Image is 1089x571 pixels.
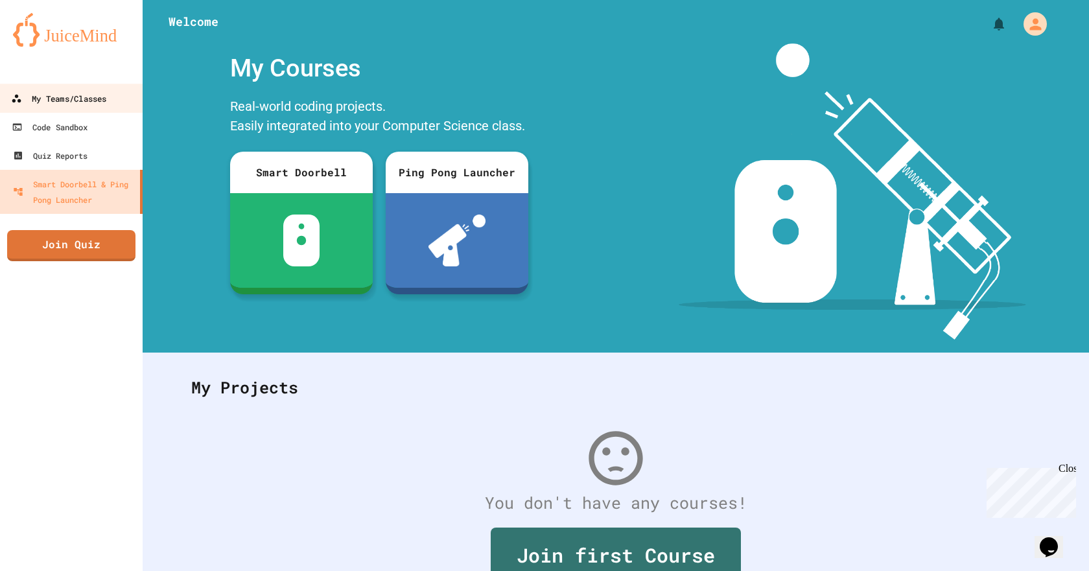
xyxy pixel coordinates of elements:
[981,463,1076,518] iframe: chat widget
[224,93,535,142] div: Real-world coding projects. Easily integrated into your Computer Science class.
[967,13,1010,35] div: My Notifications
[1035,519,1076,558] iframe: chat widget
[7,230,135,261] a: Join Quiz
[679,43,1026,340] img: banner-image-my-projects.png
[224,43,535,93] div: My Courses
[428,215,486,266] img: ppl-with-ball.png
[11,91,106,107] div: My Teams/Classes
[230,152,373,193] div: Smart Doorbell
[5,5,89,82] div: Chat with us now!Close
[13,13,130,47] img: logo-orange.svg
[178,362,1053,413] div: My Projects
[13,176,135,207] div: Smart Doorbell & Ping Pong Launcher
[178,491,1053,515] div: You don't have any courses!
[13,148,88,163] div: Quiz Reports
[283,215,320,266] img: sdb-white.svg
[1010,9,1050,39] div: My Account
[386,152,528,193] div: Ping Pong Launcher
[12,119,88,135] div: Code Sandbox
